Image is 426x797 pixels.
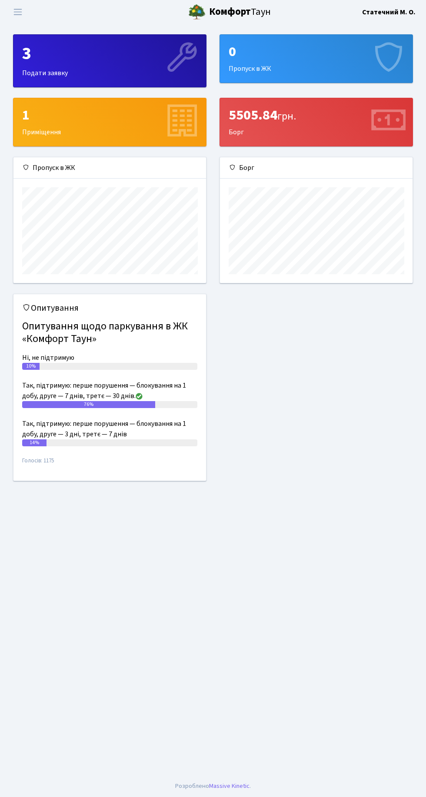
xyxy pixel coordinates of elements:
a: 1Приміщення [13,98,206,146]
div: 1 [22,107,197,123]
div: Пропуск в ЖК [13,157,206,179]
a: Massive Kinetic [209,781,250,790]
b: Комфорт [209,5,251,19]
h4: Опитування щодо паркування в ЖК «Комфорт Таун» [22,317,197,349]
div: Так, підтримую: перше порушення — блокування на 1 добу, друге — 3 дні, третє — 7 днів [22,418,197,439]
span: грн. [277,109,296,124]
div: 76% [22,401,155,408]
div: Подати заявку [13,35,206,87]
span: Таун [209,5,271,20]
small: Голосів: 1175 [22,457,197,472]
div: Приміщення [13,98,206,146]
h5: Опитування [22,303,197,313]
img: logo.png [188,3,206,21]
div: Пропуск в ЖК [220,35,413,83]
div: 14% [22,439,47,446]
div: 10% [22,363,40,370]
div: 3 [22,43,197,64]
div: Розроблено . [175,781,251,791]
div: 0 [229,43,404,60]
button: Переключити навігацію [7,5,29,19]
a: Статечний М. О. [362,7,416,17]
div: Борг [220,98,413,146]
div: 5505.84 [229,107,404,123]
div: Ні, не підтримую [22,352,197,363]
a: 0Пропуск в ЖК [220,34,413,83]
div: Так, підтримую: перше порушення — блокування на 1 добу, друге — 7 днів, третє — 30 днів. [22,380,197,401]
a: 3Подати заявку [13,34,206,87]
div: Борг [220,157,413,179]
